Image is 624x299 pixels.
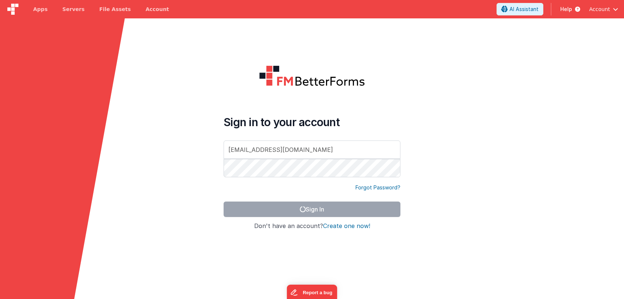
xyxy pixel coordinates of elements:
[589,6,610,13] span: Account
[589,6,618,13] button: Account
[323,223,370,229] button: Create one now!
[62,6,84,13] span: Servers
[99,6,131,13] span: File Assets
[224,202,400,217] button: Sign In
[509,6,539,13] span: AI Assistant
[560,6,572,13] span: Help
[497,3,543,15] button: AI Assistant
[33,6,48,13] span: Apps
[355,184,400,191] a: Forgot Password?
[224,115,400,129] h4: Sign in to your account
[224,223,400,229] h4: Don't have an account?
[224,140,400,159] input: Email Address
